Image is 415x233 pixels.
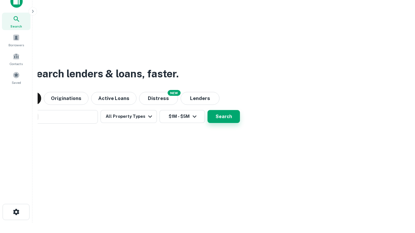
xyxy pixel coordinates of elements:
a: Search [2,13,30,30]
button: Originations [44,92,89,105]
button: Lenders [181,92,219,105]
span: Search [10,24,22,29]
a: Contacts [2,50,30,68]
a: Borrowers [2,31,30,49]
span: Borrowers [8,42,24,48]
button: $1M - $5M [160,110,205,123]
a: Saved [2,69,30,86]
button: Search distressed loans with lien and other non-mortgage details. [139,92,178,105]
button: All Property Types [101,110,157,123]
div: NEW [168,90,181,96]
button: Search [207,110,240,123]
span: Contacts [10,61,23,66]
span: Saved [12,80,21,85]
button: Active Loans [91,92,136,105]
iframe: Chat Widget [383,181,415,212]
h3: Search lenders & loans, faster. [30,66,179,82]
